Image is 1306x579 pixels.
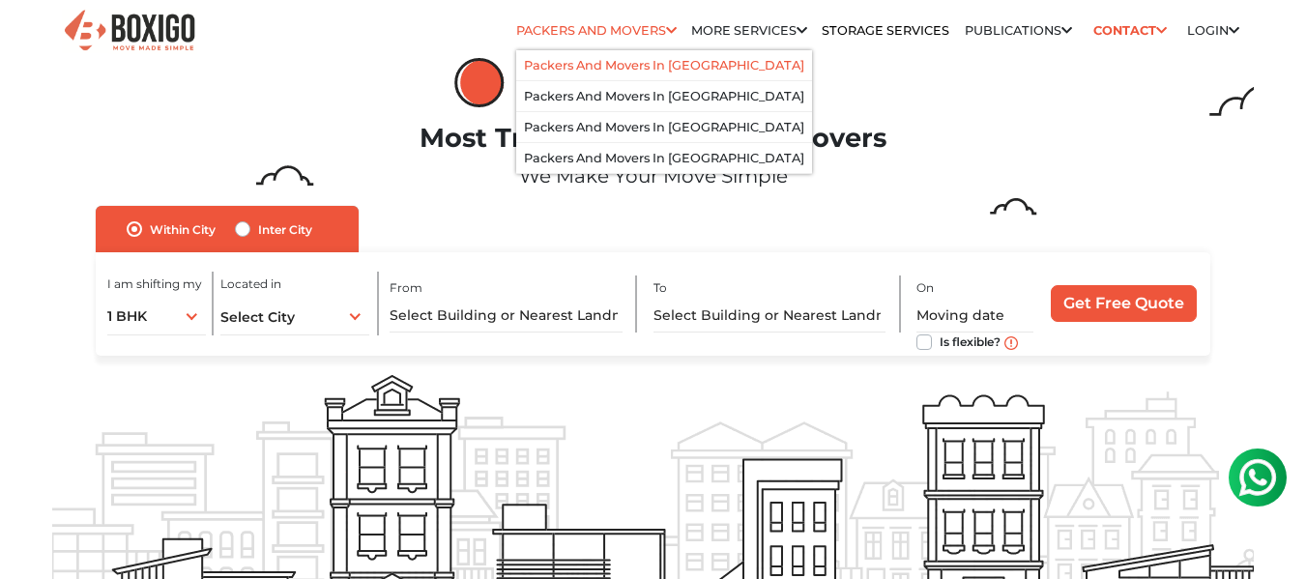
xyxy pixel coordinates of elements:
label: Is flexible? [940,331,1001,351]
label: To [653,279,667,297]
label: Located in [220,275,281,293]
a: Packers and Movers in [GEOGRAPHIC_DATA] [524,89,804,103]
a: More services [691,23,807,38]
a: Contact [1087,15,1173,45]
a: Packers and Movers in [GEOGRAPHIC_DATA] [524,58,804,72]
input: Get Free Quote [1051,285,1197,322]
label: On [916,279,934,297]
input: Moving date [916,299,1033,333]
a: Storage Services [822,23,949,38]
a: Packers and Movers in [GEOGRAPHIC_DATA] [524,120,804,134]
img: whatsapp-icon.svg [19,19,58,58]
a: Packers and Movers [516,23,677,38]
label: Within City [150,217,216,241]
p: We Make Your Move Simple [52,161,1254,190]
img: move_date_info [1004,336,1018,350]
a: Publications [965,23,1072,38]
img: Boxigo [62,8,197,55]
input: Select Building or Nearest Landmark [390,299,623,333]
h1: Most Trusted Packers and Movers [52,123,1254,155]
a: Packers and Movers in [GEOGRAPHIC_DATA] [524,151,804,165]
label: From [390,279,422,297]
label: I am shifting my [107,275,202,293]
span: 1 BHK [107,307,147,325]
a: Login [1187,23,1239,38]
input: Select Building or Nearest Landmark [653,299,886,333]
span: Select City [220,308,295,326]
label: Inter City [258,217,312,241]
